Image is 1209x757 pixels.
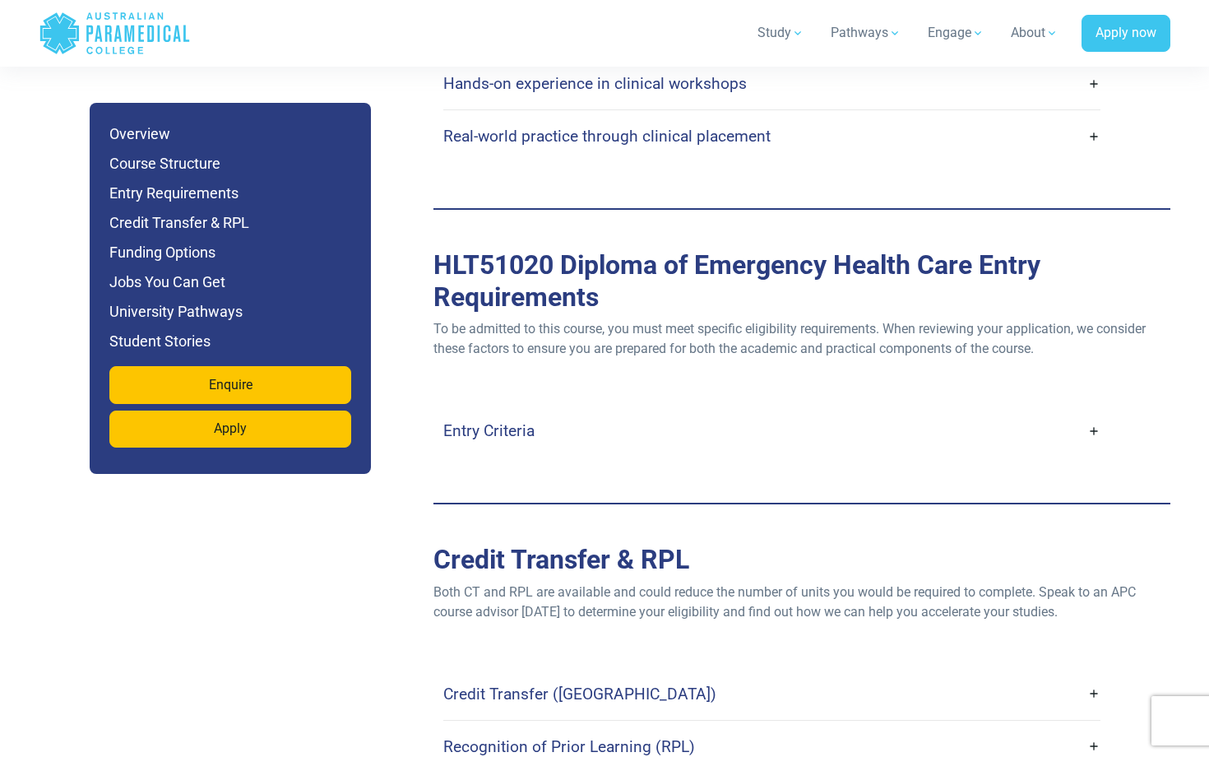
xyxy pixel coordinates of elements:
h2: Credit Transfer & RPL [433,544,1170,575]
h4: Entry Criteria [443,421,535,440]
a: Engage [918,10,994,56]
h4: Hands-on experience in clinical workshops [443,74,747,93]
a: Pathways [821,10,911,56]
a: Australian Paramedical College [39,7,191,60]
h4: Credit Transfer ([GEOGRAPHIC_DATA]) [443,685,716,704]
a: Credit Transfer ([GEOGRAPHIC_DATA]) [443,675,1100,713]
h4: Real-world practice through clinical placement [443,127,771,146]
a: Apply now [1082,15,1170,53]
a: Entry Criteria [443,411,1100,450]
a: Real-world practice through clinical placement [443,117,1100,156]
a: About [1001,10,1068,56]
a: Study [748,10,814,56]
a: Hands-on experience in clinical workshops [443,64,1100,103]
p: To be admitted to this course, you must meet specific eligibility requirements. When reviewing yo... [433,319,1170,359]
p: Both CT and RPL are available and could reduce the number of units you would be required to compl... [433,583,1170,622]
h4: Recognition of Prior Learning (RPL) [443,737,695,756]
h2: Entry Requirements [433,249,1170,313]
